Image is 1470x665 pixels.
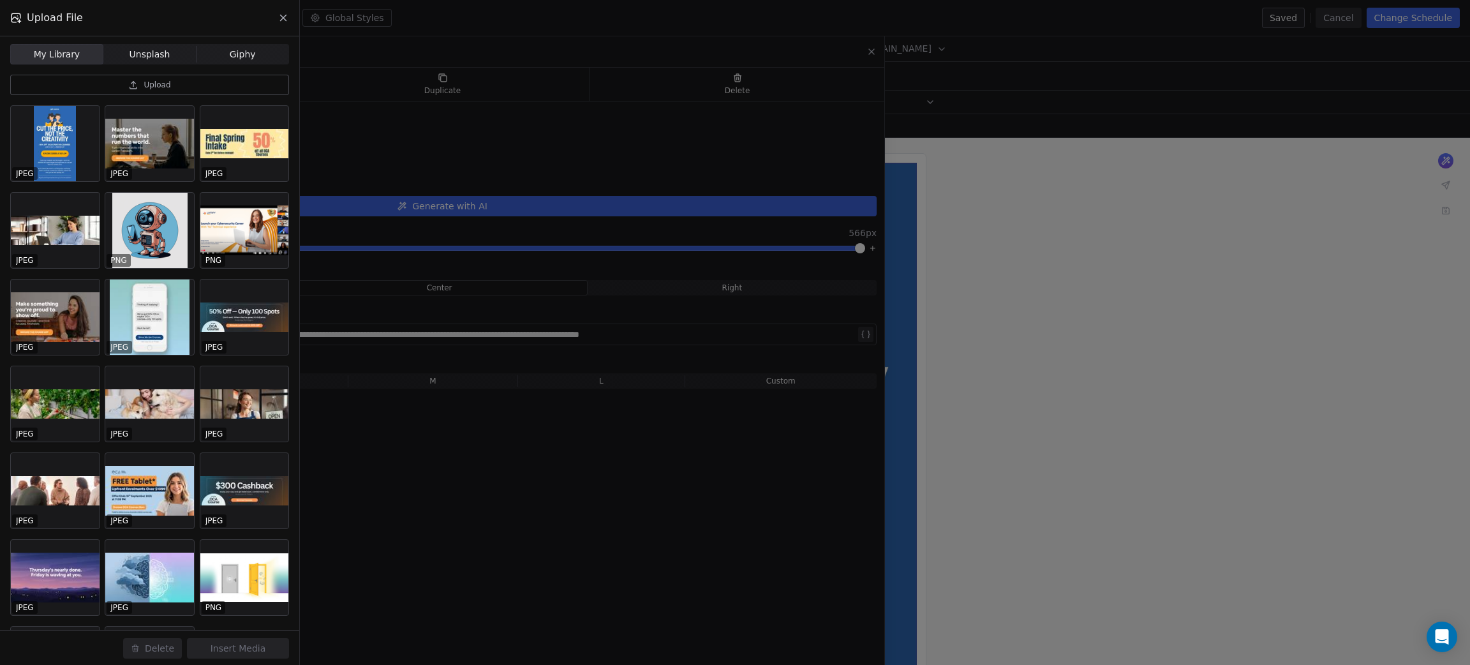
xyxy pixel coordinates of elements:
p: JPEG [16,255,34,265]
p: JPEG [110,516,128,526]
p: JPEG [110,168,128,179]
p: JPEG [110,602,128,613]
p: PNG [205,602,222,613]
p: PNG [110,255,127,265]
p: JPEG [16,429,34,439]
span: Upload [144,80,170,90]
p: JPEG [205,342,223,352]
div: Open Intercom Messenger [1427,622,1457,652]
p: JPEG [16,516,34,526]
span: Upload File [27,10,83,26]
p: JPEG [205,516,223,526]
span: Unsplash [130,48,170,61]
p: JPEG [110,342,128,352]
p: PNG [205,255,222,265]
span: Giphy [230,48,256,61]
button: Upload [10,75,289,95]
p: JPEG [110,429,128,439]
p: JPEG [16,602,34,613]
p: JPEG [16,168,34,179]
p: JPEG [205,429,223,439]
button: Delete [123,638,182,659]
button: Insert Media [187,638,289,659]
p: JPEG [205,168,223,179]
p: JPEG [16,342,34,352]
